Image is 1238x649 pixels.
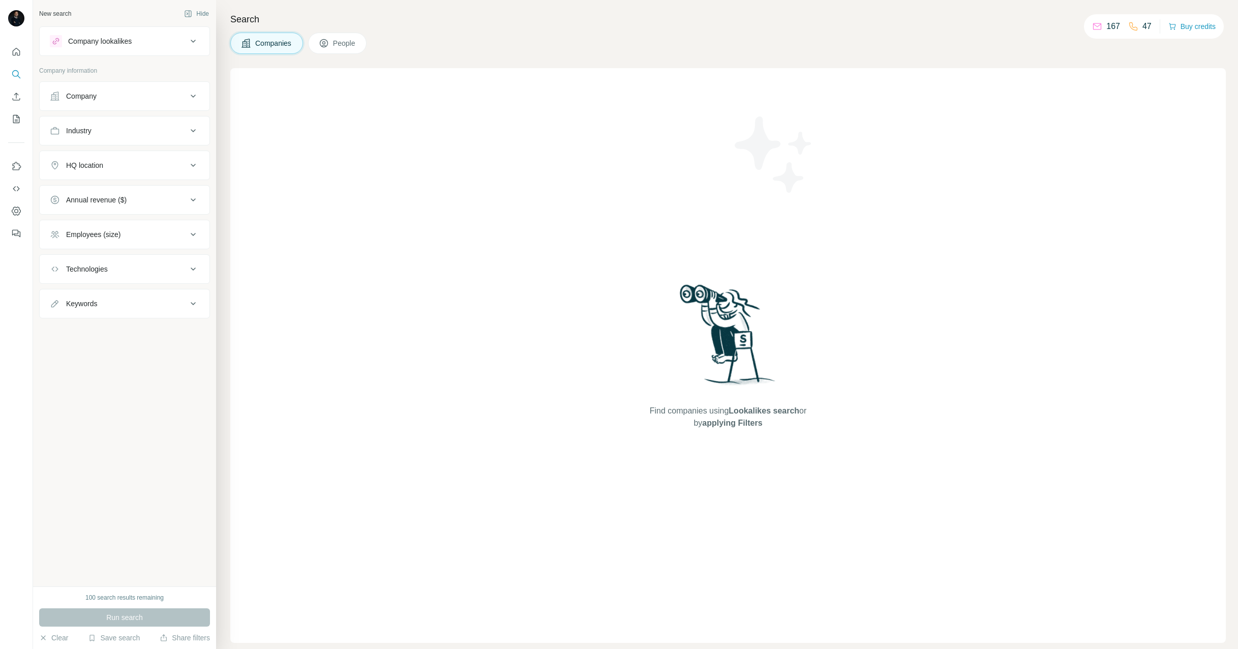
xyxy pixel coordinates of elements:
button: Hide [177,6,216,21]
span: Lookalikes search [729,406,799,415]
button: Use Surfe on LinkedIn [8,157,24,175]
button: Share filters [160,633,210,643]
span: Companies [255,38,292,48]
div: Annual revenue ($) [66,195,127,205]
p: 47 [1142,20,1152,33]
span: applying Filters [702,419,762,427]
button: Employees (size) [40,222,209,247]
img: Surfe Illustration - Stars [728,109,820,200]
span: People [333,38,356,48]
div: New search [39,9,71,18]
button: Save search [88,633,140,643]
button: HQ location [40,153,209,178]
img: Surfe Illustration - Woman searching with binoculars [675,282,781,395]
button: Industry [40,119,209,143]
button: Keywords [40,291,209,316]
button: My lists [8,110,24,128]
div: 100 search results remaining [85,593,164,602]
button: Buy credits [1168,19,1216,34]
button: Technologies [40,257,209,281]
button: Company [40,84,209,108]
div: Employees (size) [66,229,120,240]
p: Company information [39,66,210,75]
button: Company lookalikes [40,29,209,53]
div: Industry [66,126,92,136]
span: Find companies using or by [647,405,809,429]
div: HQ location [66,160,103,170]
div: Technologies [66,264,108,274]
button: Dashboard [8,202,24,220]
div: Company [66,91,97,101]
p: 167 [1106,20,1120,33]
button: Clear [39,633,68,643]
div: Company lookalikes [68,36,132,46]
button: Enrich CSV [8,87,24,106]
button: Search [8,65,24,83]
div: Keywords [66,299,97,309]
img: Avatar [8,10,24,26]
h4: Search [230,12,1226,26]
button: Annual revenue ($) [40,188,209,212]
button: Quick start [8,43,24,61]
button: Feedback [8,224,24,243]
button: Use Surfe API [8,180,24,198]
